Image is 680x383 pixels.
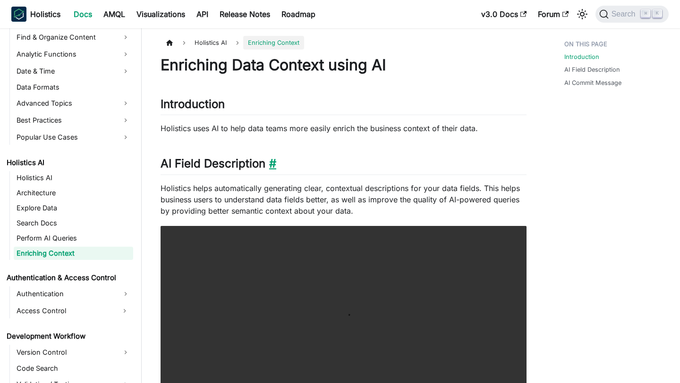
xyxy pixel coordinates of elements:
[641,9,650,18] kbd: ⌘
[98,7,131,22] a: AMQL
[4,330,133,343] a: Development Workflow
[575,7,590,22] button: Switch between dark and light mode (currently light mode)
[14,216,133,230] a: Search Docs
[14,201,133,215] a: Explore Data
[14,362,133,375] a: Code Search
[131,7,191,22] a: Visualizations
[564,78,621,87] a: AI Commit Message
[116,303,133,318] button: Expand sidebar category 'Access Control'
[564,65,620,74] a: AI Field Description
[11,7,26,22] img: Holistics
[14,186,133,200] a: Architecture
[14,286,133,301] a: Authentication
[476,7,532,22] a: v3.0 Docs
[265,157,276,170] a: Direct link to AI Field Description
[14,171,133,184] a: Holistics AI
[161,36,178,50] a: Home page
[11,7,60,22] a: HolisticsHolistics
[14,47,133,62] a: Analytic Functions
[30,8,60,20] b: Holistics
[14,130,133,145] a: Popular Use Cases
[595,6,669,23] button: Search (Command+K)
[161,56,527,75] h1: Enriching Data Context using AI
[276,7,321,22] a: Roadmap
[161,36,527,50] nav: Breadcrumbs
[532,7,574,22] a: Forum
[161,123,527,134] p: Holistics uses AI to help data teams more easily enrich the business context of their data.
[214,7,276,22] a: Release Notes
[14,303,116,318] a: Access Control
[14,232,133,245] a: Perform AI Queries
[14,81,133,94] a: Data Formats
[161,183,527,216] p: Holistics helps automatically generating clear, contextual descriptions for your data fields. Thi...
[243,36,304,50] span: Enriching Context
[161,97,527,115] h2: Introduction
[191,7,214,22] a: API
[161,157,527,175] h2: AI Field Description
[14,247,133,260] a: Enriching Context
[4,271,133,284] a: Authentication & Access Control
[68,7,98,22] a: Docs
[14,30,133,45] a: Find & Organize Content
[190,36,231,50] span: Holistics AI
[564,52,599,61] a: Introduction
[4,156,133,169] a: Holistics AI
[653,9,662,18] kbd: K
[14,64,133,79] a: Date & Time
[609,10,641,18] span: Search
[14,345,133,360] a: Version Control
[14,113,133,128] a: Best Practices
[14,96,133,111] a: Advanced Topics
